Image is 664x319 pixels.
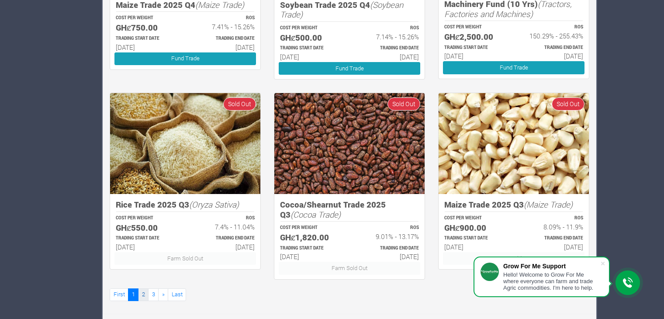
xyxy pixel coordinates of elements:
[444,24,506,31] p: COST PER WEIGHT
[116,223,177,233] h5: GHȼ550.00
[503,271,600,291] div: Hello! Welcome to Grow For Me where everyone can farm and trade Agric commodities. I'm here to help.
[444,243,506,251] h6: [DATE]
[503,263,600,270] div: Grow For Me Support
[444,215,506,222] p: COST PER WEIGHT
[110,288,128,301] a: First
[280,200,419,219] h5: Cocoa/Shearnut Trade 2025 Q3
[168,288,186,301] a: Last
[193,243,255,251] h6: [DATE]
[280,225,342,231] p: COST PER WEIGHT
[387,97,420,110] span: Sold Out
[193,215,255,222] p: ROS
[280,33,342,43] h5: GHȼ500.00
[357,45,419,52] p: Estimated Trading End Date
[193,35,255,42] p: Estimated Trading End Date
[524,199,573,210] i: (Maize Trade)
[116,243,177,251] h6: [DATE]
[193,43,255,51] h6: [DATE]
[116,15,177,21] p: COST PER WEIGHT
[357,25,419,31] p: ROS
[116,35,177,42] p: Estimated Trading Start Date
[110,93,260,194] img: growforme image
[444,32,506,42] h5: GHȼ2,500.00
[357,53,419,61] h6: [DATE]
[193,23,255,31] h6: 7.41% - 15.26%
[148,288,159,301] a: 3
[444,200,583,210] h5: Maize Trade 2025 Q3
[114,52,256,65] a: Fund Trade
[280,253,342,260] h6: [DATE]
[193,223,255,231] h6: 7.4% - 11.04%
[522,45,583,51] p: Estimated Trading End Date
[279,62,420,75] a: Fund Trade
[357,253,419,260] h6: [DATE]
[193,235,255,242] p: Estimated Trading End Date
[138,288,149,301] a: 2
[357,225,419,231] p: ROS
[522,52,583,60] h6: [DATE]
[522,32,583,40] h6: 150.29% - 255.43%
[357,245,419,252] p: Estimated Trading End Date
[522,215,583,222] p: ROS
[552,97,584,110] span: Sold Out
[280,25,342,31] p: COST PER WEIGHT
[189,199,239,210] i: (Oryza Sativa)
[223,97,256,110] span: Sold Out
[280,245,342,252] p: Estimated Trading Start Date
[357,33,419,41] h6: 7.14% - 15.26%
[444,235,506,242] p: Estimated Trading Start Date
[116,200,255,210] h5: Rice Trade 2025 Q3
[162,290,165,298] span: »
[128,288,138,301] a: 1
[522,24,583,31] p: ROS
[522,235,583,242] p: Estimated Trading End Date
[439,93,589,194] img: growforme image
[116,43,177,51] h6: [DATE]
[522,223,583,231] h6: 8.09% - 11.9%
[193,15,255,21] p: ROS
[444,223,506,233] h5: GHȼ900.00
[522,243,583,251] h6: [DATE]
[110,288,589,301] nav: Page Navigation
[443,61,584,74] a: Fund Trade
[444,52,506,60] h6: [DATE]
[280,53,342,61] h6: [DATE]
[357,232,419,240] h6: 9.01% - 13.17%
[116,23,177,33] h5: GHȼ750.00
[116,215,177,222] p: COST PER WEIGHT
[290,209,341,220] i: (Cocoa Trade)
[280,232,342,243] h5: GHȼ1,820.00
[116,235,177,242] p: Estimated Trading Start Date
[444,45,506,51] p: Estimated Trading Start Date
[274,93,425,194] img: growforme image
[280,45,342,52] p: Estimated Trading Start Date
